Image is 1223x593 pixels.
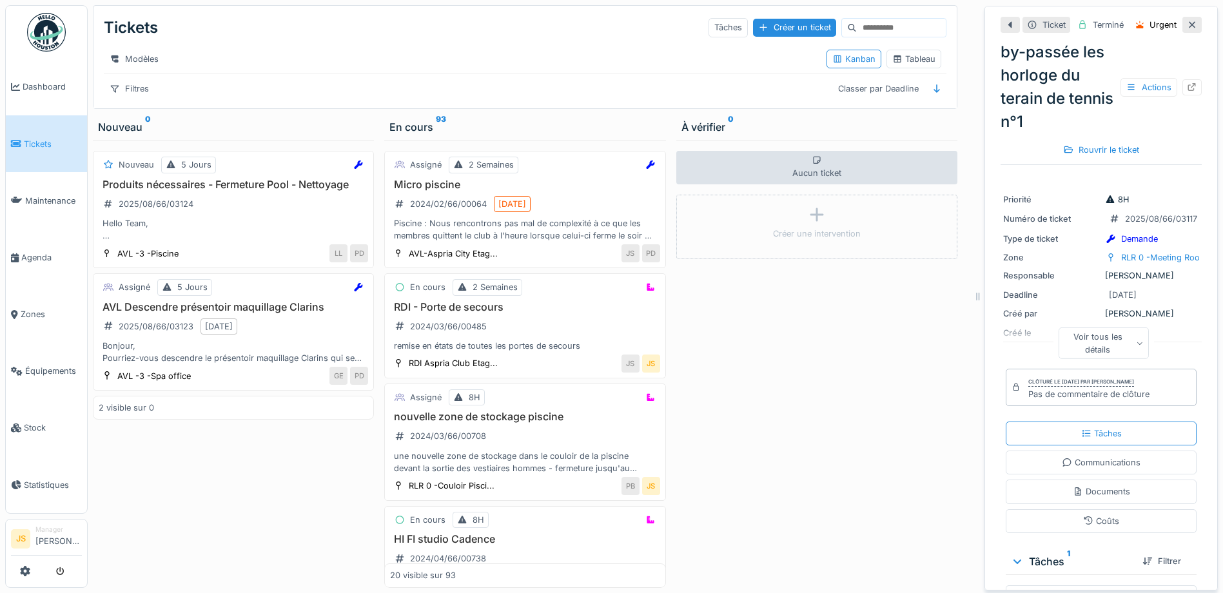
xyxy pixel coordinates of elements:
[410,552,486,565] div: 2024/04/66/00738
[25,365,82,377] span: Équipements
[24,479,82,491] span: Statistiques
[1081,427,1122,440] div: Tâches
[728,119,734,135] sup: 0
[21,308,82,320] span: Zones
[119,281,150,293] div: Assigné
[410,159,442,171] div: Assigné
[23,81,82,93] span: Dashboard
[681,119,952,135] div: À vérifier
[409,480,494,492] div: RLR 0 -Couloir Pisci...
[1120,78,1177,97] div: Actions
[6,172,87,229] a: Maintenance
[1011,554,1132,569] div: Tâches
[621,477,640,495] div: PB
[832,53,876,65] div: Kanban
[145,119,151,135] sup: 0
[1042,19,1066,31] div: Ticket
[1073,485,1130,498] div: Documents
[409,357,498,369] div: RDI Aspria Club Etag...
[389,119,660,135] div: En cours
[6,229,87,286] a: Agenda
[119,320,193,333] div: 2025/08/66/03123
[6,59,87,115] a: Dashboard
[104,11,158,44] div: Tickets
[1003,233,1100,245] div: Type de ticket
[99,301,368,313] h3: AVL Descendre présentoir maquillage Clarins
[1137,552,1186,570] div: Filtrer
[469,391,480,403] div: 8H
[21,251,82,264] span: Agenda
[6,343,87,400] a: Équipements
[24,138,82,150] span: Tickets
[469,159,514,171] div: 2 Semaines
[1003,289,1100,301] div: Deadline
[1059,327,1149,358] div: Voir tous les détails
[892,53,935,65] div: Tableau
[1062,456,1140,469] div: Communications
[25,195,82,207] span: Maintenance
[410,430,486,442] div: 2024/03/66/00708
[390,533,660,545] h3: HI FI studio Cadence
[177,281,208,293] div: 5 Jours
[1001,41,1202,133] div: by-passée les horloge du terain de tennis n°1
[1003,251,1100,264] div: Zone
[410,514,445,526] div: En cours
[27,13,66,52] img: Badge_color-CXgf-gQk.svg
[99,179,368,191] h3: Produits nécessaires - Fermeture Pool - Nettoyage
[1121,251,1207,264] div: RLR 0 -Meeting Room
[410,391,442,403] div: Assigné
[642,244,660,262] div: PD
[390,570,456,582] div: 20 visible sur 93
[473,514,484,526] div: 8H
[24,422,82,434] span: Stock
[1105,193,1130,206] div: 8H
[329,244,347,262] div: LL
[1150,19,1177,31] div: Urgent
[709,18,748,37] div: Tâches
[119,198,193,210] div: 2025/08/66/03124
[621,244,640,262] div: JS
[642,477,660,495] div: JS
[390,411,660,423] h3: nouvelle zone de stockage piscine
[1028,378,1134,387] div: Clôturé le [DATE] par [PERSON_NAME]
[390,340,660,352] div: remise en états de toutes les portes de secours
[1121,233,1158,245] div: Demande
[410,198,487,210] div: 2024/02/66/00064
[104,79,155,98] div: Filtres
[1067,554,1070,569] sup: 1
[117,248,179,260] div: AVL -3 -Piscine
[832,79,925,98] div: Classer par Deadline
[6,286,87,343] a: Zones
[498,198,526,210] div: [DATE]
[98,119,369,135] div: Nouveau
[390,301,660,313] h3: RDI - Porte de secours
[1003,213,1100,225] div: Numéro de ticket
[410,320,487,333] div: 2024/03/66/00485
[1093,19,1124,31] div: Terminé
[1003,269,1100,282] div: Responsable
[104,50,164,68] div: Modèles
[6,400,87,456] a: Stock
[6,456,87,513] a: Statistiques
[1003,307,1199,320] div: [PERSON_NAME]
[436,119,446,135] sup: 93
[99,217,368,242] div: Hello Team, Pourriez-vous nous fournir du produit anti dérapant et du produit sol bois SVP ? (pou...
[390,179,660,191] h3: Micro piscine
[99,340,368,364] div: Bonjour, Pourriez-vous descendre le présentoir maquillage Clarins qui se trouve devant la récepti...
[6,115,87,172] a: Tickets
[11,529,30,549] li: JS
[1003,269,1199,282] div: [PERSON_NAME]
[119,159,154,171] div: Nouveau
[676,151,957,184] div: Aucun ticket
[1125,213,1197,225] div: 2025/08/66/03117
[117,370,191,382] div: AVL -3 -Spa office
[1109,289,1137,301] div: [DATE]
[35,525,82,552] li: [PERSON_NAME]
[390,217,660,242] div: Piscine : Nous rencontrons pas mal de complexité à ce que les membres quittent le club à l'heure ...
[410,281,445,293] div: En cours
[11,525,82,556] a: JS Manager[PERSON_NAME]
[205,320,233,333] div: [DATE]
[642,355,660,373] div: JS
[773,228,861,240] div: Créer une intervention
[1003,193,1100,206] div: Priorité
